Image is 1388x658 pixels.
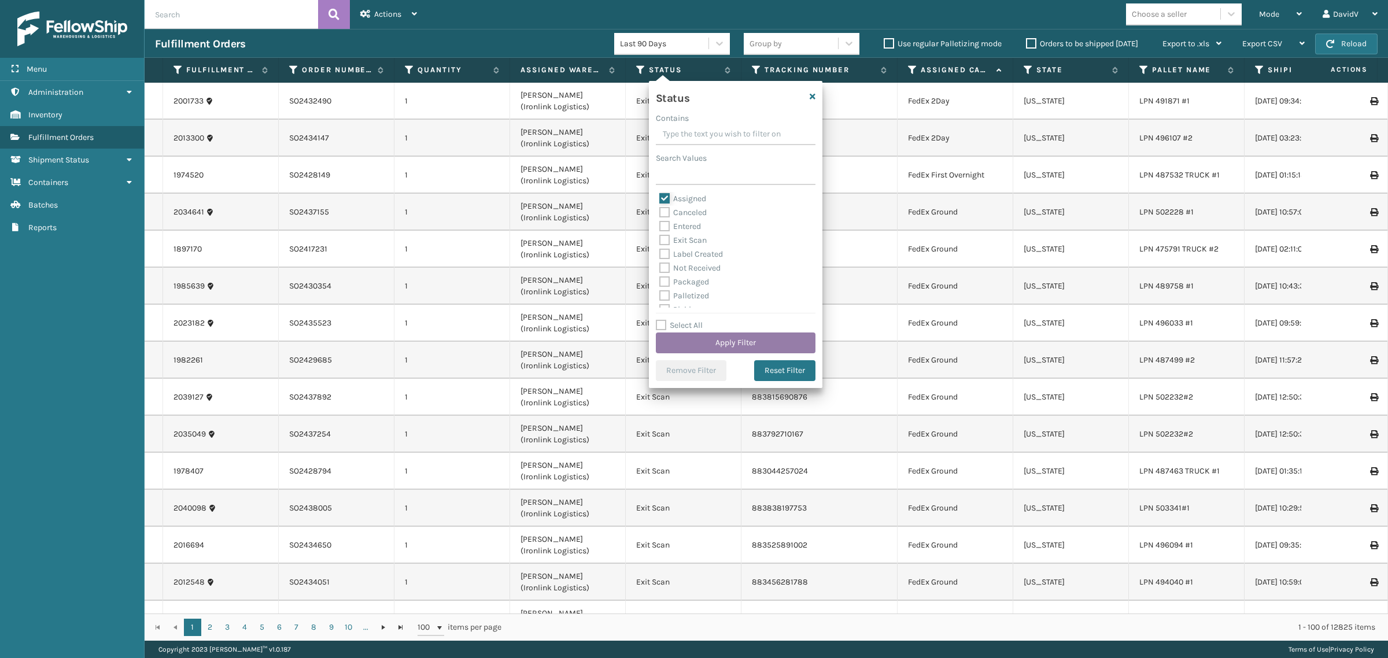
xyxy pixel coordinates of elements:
td: Exit Scan [626,120,741,157]
a: ... [357,619,375,636]
td: [US_STATE] [1013,83,1129,120]
td: [US_STATE] [1013,231,1129,268]
span: Go to the next page [379,623,388,632]
i: Print Label [1370,319,1377,327]
td: [DATE] 09:59:35 am [1245,601,1360,638]
td: LPN 502232#2 [1129,416,1245,453]
i: Print Label [1370,504,1377,512]
label: Canceled [659,208,707,217]
a: 2013300 [173,132,204,144]
td: LPN 475791 TRUCK #2 [1129,231,1245,268]
td: 1 [394,268,510,305]
td: [DATE] 10:43:36 am [1245,268,1360,305]
label: Picking [659,305,700,315]
i: Print Label [1370,171,1377,179]
td: [US_STATE] [1013,157,1129,194]
td: SO2437254 [279,416,394,453]
span: Fulfillment Orders [28,132,94,142]
td: [DATE] 09:35:16 am [1245,527,1360,564]
td: SO2429685 [279,342,394,379]
div: 1 - 100 of 12825 items [518,622,1375,633]
a: 1897170 [173,243,202,255]
td: Exit Scan [626,601,741,638]
a: 1982261 [173,354,203,366]
td: [US_STATE] [1013,527,1129,564]
td: [PERSON_NAME] (Ironlink Logistics) [510,416,626,453]
td: FedEx First Overnight [898,157,1013,194]
td: 1 [394,157,510,194]
td: [DATE] 12:50:30 pm [1245,416,1360,453]
td: Exit Scan [626,305,741,342]
label: Order Number [302,65,372,75]
h3: Fulfillment Orders [155,37,245,51]
td: 1 [394,601,510,638]
td: LPN 496033 #1 [1129,601,1245,638]
td: [DATE] 01:35:17 pm [1245,453,1360,490]
i: Print Label [1370,430,1377,438]
td: [PERSON_NAME] (Ironlink Logistics) [510,231,626,268]
a: 2012548 [173,576,205,588]
a: Privacy Policy [1330,645,1374,653]
a: 1 [184,619,201,636]
td: [PERSON_NAME] (Ironlink Logistics) [510,453,626,490]
td: FedEx Ground [898,490,1013,527]
td: 1 [394,305,510,342]
a: 2016694 [173,539,204,551]
a: 10 [340,619,357,636]
td: SO2434650 [279,527,394,564]
td: 1 [394,379,510,416]
a: 2 [201,619,219,636]
label: Assigned Carrier Service [921,65,991,75]
td: LPN 489758 #1 [1129,268,1245,305]
td: LPN 496033 #1 [1129,305,1245,342]
td: [US_STATE] [1013,305,1129,342]
i: Print Label [1370,282,1377,290]
td: FedEx 2Day [898,120,1013,157]
td: Exit Scan [626,564,741,601]
td: FedEx Ground [898,268,1013,305]
span: Batches [28,200,58,210]
td: SO2435523 [279,305,394,342]
label: Use regular Palletizing mode [884,39,1002,49]
td: SO2434147 [279,120,394,157]
a: 883792710167 [752,429,803,439]
i: Print Label [1370,356,1377,364]
label: Palletized [659,291,709,301]
a: 3 [219,619,236,636]
td: [PERSON_NAME] (Ironlink Logistics) [510,342,626,379]
label: Pallet Name [1152,65,1222,75]
td: 1 [394,453,510,490]
a: 2001733 [173,95,204,107]
td: [US_STATE] [1013,120,1129,157]
td: [DATE] 02:11:04 pm [1245,231,1360,268]
label: Contains [656,112,689,124]
td: [US_STATE] [1013,490,1129,527]
td: Exit Scan [626,453,741,490]
td: FedEx Ground [898,527,1013,564]
i: Print Label [1370,134,1377,142]
td: LPN 496094 #1 [1129,527,1245,564]
span: 100 [418,622,435,633]
td: Exit Scan [626,416,741,453]
label: Orders to be shipped [DATE] [1026,39,1138,49]
i: Print Label [1370,97,1377,105]
a: 6 [271,619,288,636]
a: Go to the last page [392,619,409,636]
a: 2035049 [173,428,206,440]
td: 1 [394,416,510,453]
button: Remove Filter [656,360,726,381]
i: Print Label [1370,467,1377,475]
td: FedEx Ground [898,379,1013,416]
a: 883525891002 [752,540,807,550]
td: [DATE] 10:29:55 am [1245,490,1360,527]
button: Reload [1315,34,1378,54]
td: Exit Scan [626,268,741,305]
a: 4 [236,619,253,636]
a: 5 [253,619,271,636]
td: [PERSON_NAME] (Ironlink Logistics) [510,379,626,416]
span: Menu [27,64,47,74]
label: Assigned Warehouse [520,65,603,75]
td: LPN 502228 #1 [1129,194,1245,231]
label: Quantity [418,65,488,75]
td: [US_STATE] [1013,416,1129,453]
